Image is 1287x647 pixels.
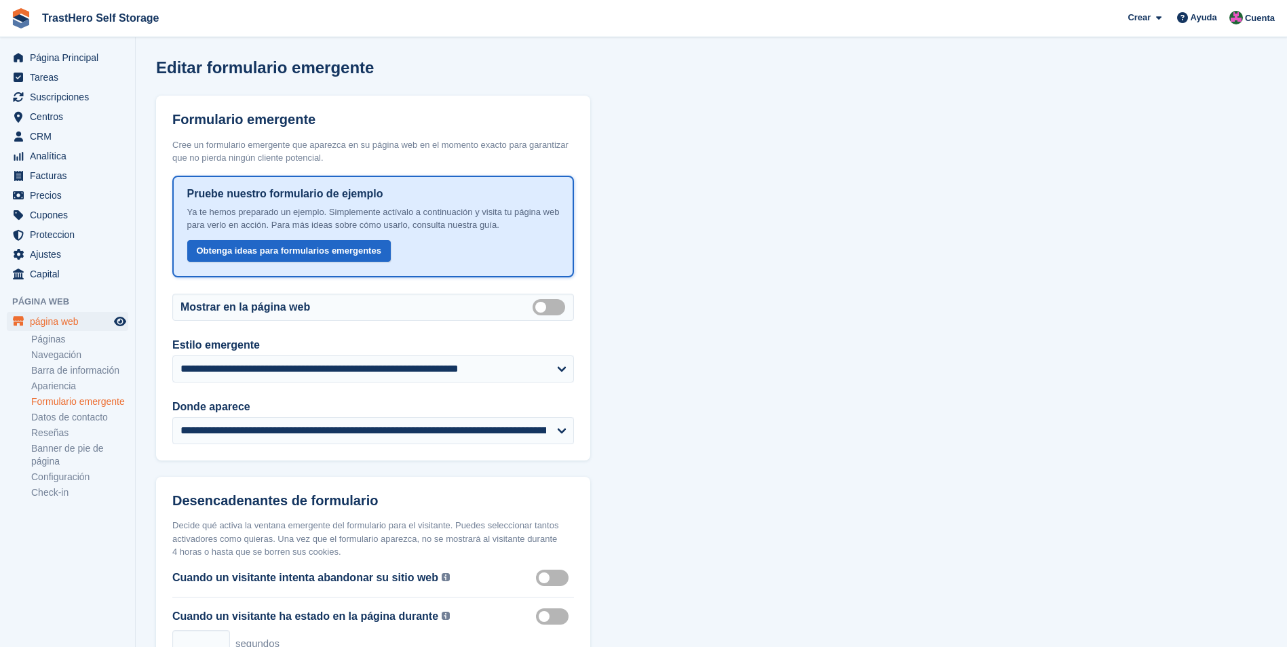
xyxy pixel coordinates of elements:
[172,519,574,559] div: Decide qué activa la ventana emergente del formulario para el visitante. Puedes seleccionar tanto...
[7,186,128,205] a: menu
[536,615,574,617] label: Time on page enabled
[31,395,128,408] a: Formulario emergente
[7,48,128,67] a: menu
[30,107,111,126] span: Centros
[172,112,315,128] h2: Formulario emergente
[37,7,165,29] a: TrastHero Self Storage
[187,205,560,232] p: Ya te hemos preparado un ejemplo. Simplemente actívalo a continuación y visita tu página web para...
[187,188,560,200] h3: Pruebe nuestro formulario de ejemplo
[30,264,111,283] span: Capital
[31,411,128,424] a: Datos de contacto
[112,313,128,330] a: Vista previa de la tienda
[7,127,128,146] a: menu
[1229,11,1243,24] img: Marua Grioui
[30,166,111,185] span: Facturas
[30,245,111,264] span: Ajustes
[31,427,128,439] a: Reseñas
[7,245,128,264] a: menu
[30,146,111,165] span: Analítica
[7,225,128,244] a: menu
[7,68,128,87] a: menu
[30,312,111,331] span: página web
[1191,11,1217,24] span: Ayuda
[30,225,111,244] span: Proteccion
[31,333,128,346] a: Páginas
[172,608,438,625] label: Cuando un visitante ha estado en la página durante
[7,107,128,126] a: menu
[7,205,128,224] a: menu
[7,166,128,185] a: menu
[172,138,574,165] div: Cree un formulario emergente que aparezca en su página web en el momento exacto para garantizar q...
[31,349,128,361] a: Navegación
[7,264,128,283] a: menu
[12,295,135,309] span: Página web
[30,127,111,146] span: CRM
[31,442,128,468] a: Banner de pie de página
[31,471,128,484] a: Configuración
[442,612,450,620] img: icon-info-grey-7440780725fd019a000dd9b08b2336e03edf1995a4989e88bcd33f0948082b44.svg
[30,48,111,67] span: Página Principal
[7,312,128,331] a: menú
[30,186,111,205] span: Precios
[536,576,574,579] label: Exit intent enabled
[11,8,31,28] img: stora-icon-8386f47178a22dfd0bd8f6a31ec36ba5ce8667c1dd55bd0f319d3a0aa187defe.svg
[31,380,128,393] a: Apariencia
[1245,12,1275,25] span: Cuenta
[172,570,438,586] label: Cuando un visitante intenta abandonar su sitio web
[30,205,111,224] span: Cupones
[31,364,128,377] a: Barra de información
[187,240,391,262] a: Obtenga ideas para formularios emergentes
[7,87,128,106] a: menu
[30,68,111,87] span: Tareas
[172,399,574,415] label: Donde aparece
[30,87,111,106] span: Suscripciones
[442,573,450,581] img: icon-info-grey-7440780725fd019a000dd9b08b2336e03edf1995a4989e88bcd33f0948082b44.svg
[533,306,571,308] label: Enabled
[172,493,378,509] h2: Desencadenantes de formulario
[172,294,574,321] div: Mostrar en la página web
[156,58,374,77] h1: Editar formulario emergente
[172,337,574,353] label: Estilo emergente
[31,486,128,499] a: Check-in
[7,146,128,165] a: menu
[1128,11,1151,24] span: Crear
